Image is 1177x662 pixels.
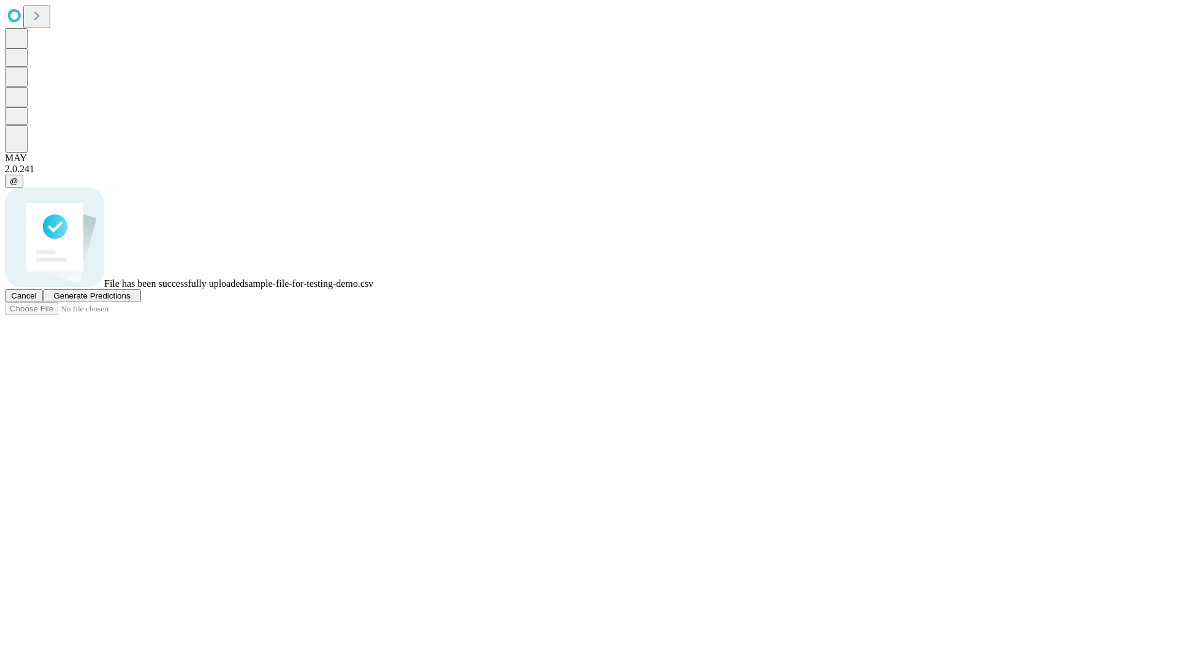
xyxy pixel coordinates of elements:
div: MAY [5,153,1172,164]
span: File has been successfully uploaded [104,278,245,289]
button: Cancel [5,289,43,302]
span: sample-file-for-testing-demo.csv [245,278,373,289]
span: Generate Predictions [53,291,130,300]
button: Generate Predictions [43,289,141,302]
span: @ [10,177,18,186]
span: Cancel [11,291,37,300]
div: 2.0.241 [5,164,1172,175]
button: @ [5,175,23,188]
